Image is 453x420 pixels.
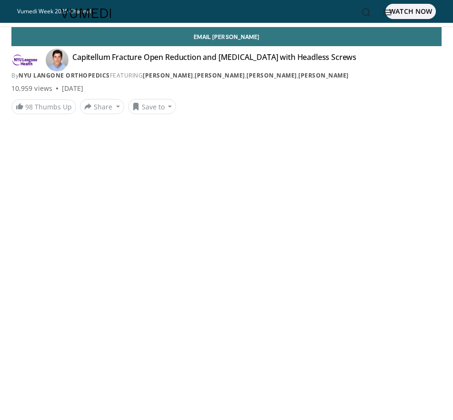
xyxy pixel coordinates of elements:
[72,52,356,68] h4: Capitellum Fracture Open Reduction and [MEDICAL_DATA] with Headless Screws
[62,84,83,93] div: [DATE]
[11,52,38,68] img: NYU Langone Orthopedics
[11,71,442,80] div: By FEATURING , , ,
[143,71,193,79] a: [PERSON_NAME]
[298,71,349,79] a: [PERSON_NAME]
[246,71,297,79] a: [PERSON_NAME]
[61,9,111,18] img: VuMedi Logo
[19,71,110,79] a: NYU Langone Orthopedics
[11,84,52,93] span: 10,959 views
[128,99,177,114] button: Save to
[80,99,124,114] button: Share
[11,99,76,114] a: 98 Thumbs Up
[46,49,69,71] img: Avatar
[195,71,245,79] a: [PERSON_NAME]
[11,27,442,46] a: Email [PERSON_NAME]
[25,102,33,111] span: 98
